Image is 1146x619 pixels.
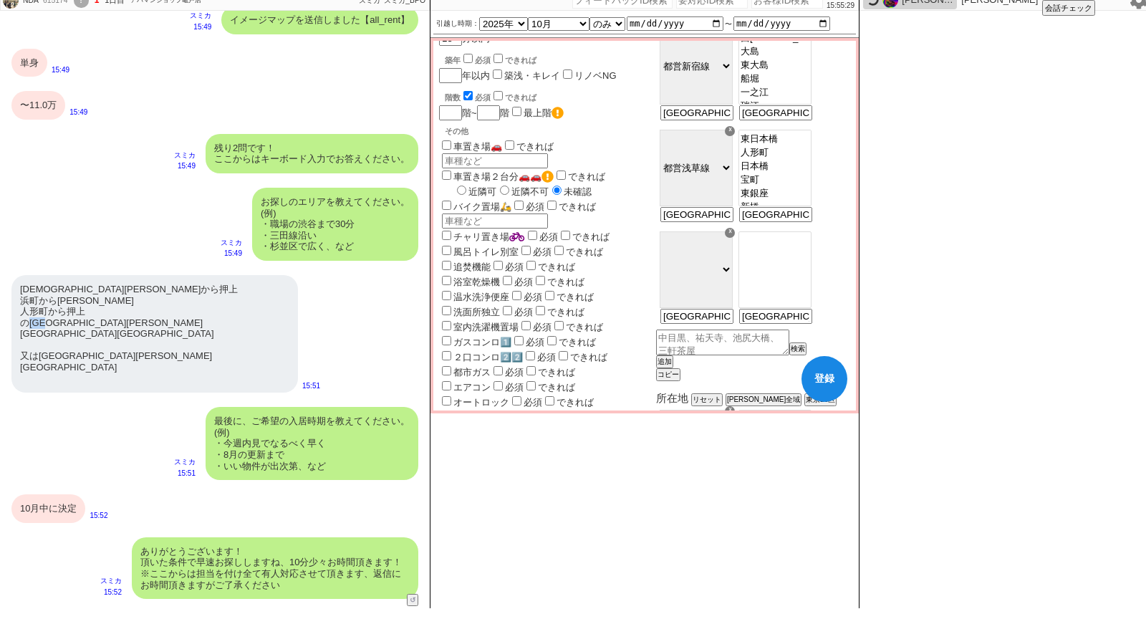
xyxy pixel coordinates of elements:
option: 人形町 [739,146,811,160]
label: できれば [542,292,594,302]
span: 必須 [539,231,558,242]
input: 未確認 [552,186,562,195]
label: できれば [552,246,603,257]
input: 🔍 [739,309,812,324]
label: できれば [544,201,596,212]
div: お探しのエリアを教えてください。 (例) ・職場の渋谷まで30分 ・三田線沿い ・杉並区で広く、など [252,188,418,261]
option: 一之江 [739,86,811,100]
label: できれば [524,382,575,393]
input: できれば [557,171,566,180]
input: 🔍 [660,207,733,222]
p: 15:49 [221,248,242,259]
div: 残り2問です！ ここからはキーボード入力でお答えください。 [206,134,418,173]
label: できれば [552,322,603,332]
label: 都市ガス [439,367,491,378]
input: 🔍 [660,309,733,324]
div: ☓ [725,126,735,136]
div: 階数 [445,89,653,103]
div: 最後に、ご希望の入居時期を教えてください。 (例) ・今週内見でなるべく早く ・8月の更新まで ・いい物件が出次第、など [206,407,418,480]
input: 車置き場２台分🚗🚗 [442,171,451,180]
label: できれば [491,93,536,102]
label: 築浅・キレイ [504,70,560,81]
input: 近隣不可 [500,186,509,195]
option: 大島 [739,45,811,59]
label: できれば [502,141,554,152]
label: 洗面所独立 [439,307,500,317]
label: 車置き場🚗 [439,141,502,152]
input: できれば [536,306,545,315]
label: 〜 [725,20,732,28]
label: できれば [542,397,594,408]
label: 近隣不可 [496,186,549,197]
span: 必須 [526,201,544,212]
input: バイク置場🛵 [442,201,451,210]
input: 都市ガス [442,366,451,375]
div: ありがとうございます！ 頂いた条件で早速お探ししますね、10分少々お時間頂きます！ ※ここからは担当を付け全て有人対応させて頂きます、返信にお時間頂きますがご了承ください [132,537,418,599]
input: 洗面所独立 [442,306,451,315]
span: 必須 [533,322,552,332]
input: 追焚機能 [442,261,451,270]
input: 🔍 [739,207,812,222]
div: [DEMOGRAPHIC_DATA][PERSON_NAME]から押上 浜町から[PERSON_NAME] 人形町から押上 の[GEOGRAPHIC_DATA][PERSON_NAME][GEO... [11,275,298,393]
p: スミカ [190,10,211,21]
label: チャリ置き場 [439,231,525,242]
input: できれば [545,291,554,300]
option: 日本橋 [739,160,811,173]
option: 船堀 [739,72,811,86]
button: リセット [691,393,723,406]
label: できれば [544,337,596,347]
span: 必須 [537,352,556,363]
input: できれば [554,246,564,255]
input: エアコン [442,381,451,390]
p: 15:52 [90,510,107,522]
span: 必須 [505,367,524,378]
p: その他 [445,126,653,137]
label: できれば [556,352,607,363]
p: スミカ [174,150,196,161]
p: 15:49 [69,107,87,118]
input: 温水洗浄便座 [442,291,451,300]
div: 〜11.0万 [11,91,65,120]
input: 🔍 [739,105,812,120]
option: 東大島 [739,59,811,72]
label: 追焚機能 [439,261,491,272]
span: 必須 [526,337,544,347]
p: 15:49 [190,21,211,33]
label: 温水洗浄便座 [439,292,509,302]
span: 必須 [514,307,533,317]
div: 築年 [445,52,653,66]
span: 必須 [524,292,542,302]
span: 必須 [505,261,524,272]
input: できれば [545,396,554,406]
input: できれば [536,276,545,285]
label: エアコン [439,382,491,393]
input: できれば [559,351,568,360]
label: できれば [524,367,575,378]
span: 必須 [533,246,552,257]
p: スミカ [174,456,196,468]
label: ２口コンロ2️⃣2️⃣ [439,352,523,363]
label: できれば [533,277,584,287]
label: 室内洗濯機置場 [439,322,519,332]
p: スミカ [100,575,122,587]
div: 年以内 [439,52,653,83]
input: ガスコンロ1️⃣ [442,336,451,345]
label: バイク置場🛵 [439,201,511,212]
span: 会話チェック [1045,3,1092,14]
label: 未確認 [549,186,592,197]
input: できれば [526,381,536,390]
input: 🔍 [660,105,733,120]
input: 浴室乾燥機 [442,276,451,285]
input: できれば [561,231,570,240]
p: 15:52 [100,587,122,598]
input: 近隣可 [457,186,466,195]
span: 必須 [475,93,491,102]
p: スミカ [221,237,242,249]
button: 追加 [656,355,673,368]
button: [PERSON_NAME]全域 [726,393,801,406]
option: 瑞江 [739,100,811,113]
label: 風呂トイレ別室 [439,246,519,257]
input: できれば [554,321,564,330]
input: できれば [493,91,503,100]
button: ↺ [407,594,418,606]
